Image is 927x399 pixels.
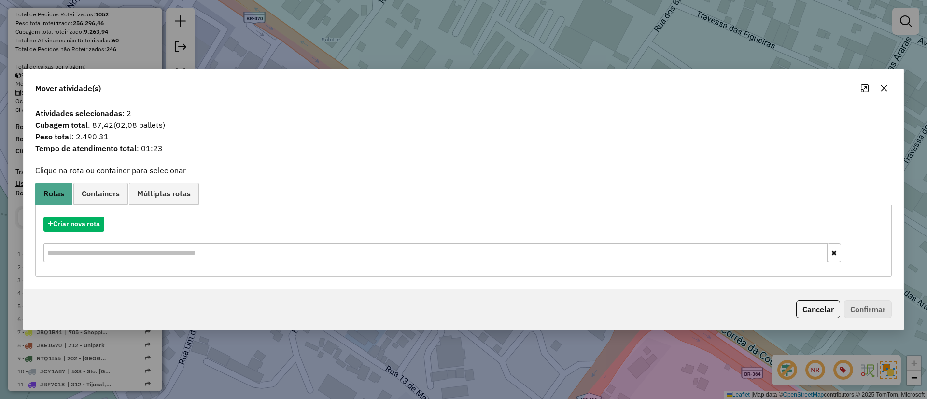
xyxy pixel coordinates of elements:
button: Maximize [857,81,872,96]
span: Múltiplas rotas [137,190,191,197]
button: Cancelar [796,300,840,318]
strong: Peso total [35,132,71,141]
label: Clique na rota ou container para selecionar [35,165,186,176]
span: : 87,42 [29,119,898,131]
button: Criar nova rota [43,217,104,232]
strong: Tempo de atendimento total [35,143,137,153]
span: (02,08 pallets) [113,120,165,130]
span: Rotas [43,190,64,197]
span: : 01:23 [29,142,898,154]
strong: Cubagem total [35,120,88,130]
span: : 2 [29,108,898,119]
span: Containers [82,190,120,197]
strong: Atividades selecionadas [35,109,122,118]
span: Mover atividade(s) [35,83,101,94]
span: : 2.490,31 [29,131,898,142]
